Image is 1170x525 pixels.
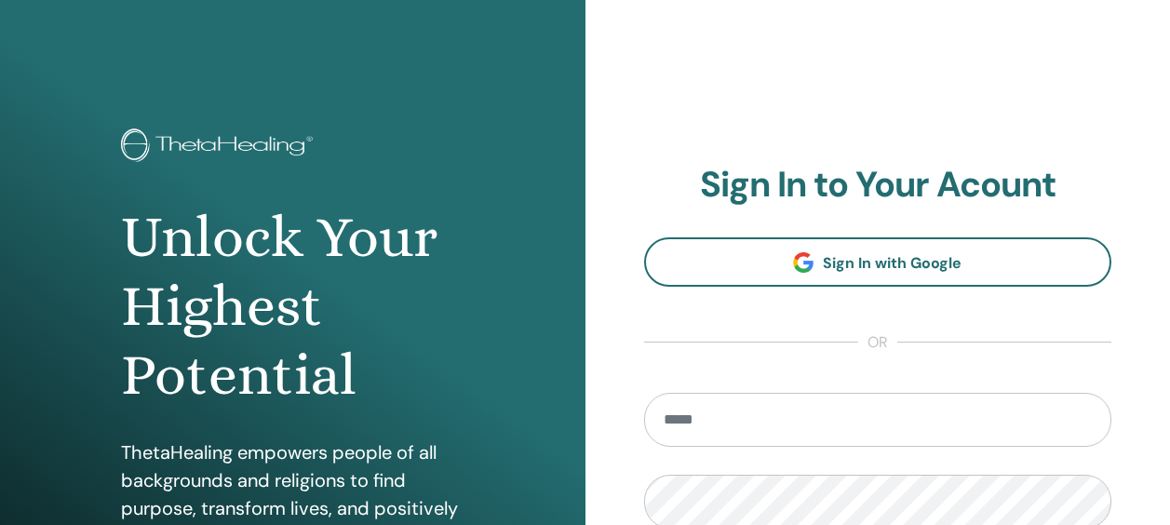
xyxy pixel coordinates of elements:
[644,164,1112,207] h2: Sign In to Your Acount
[823,253,962,273] span: Sign In with Google
[644,237,1112,287] a: Sign In with Google
[121,203,464,411] h1: Unlock Your Highest Potential
[858,331,897,354] span: or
